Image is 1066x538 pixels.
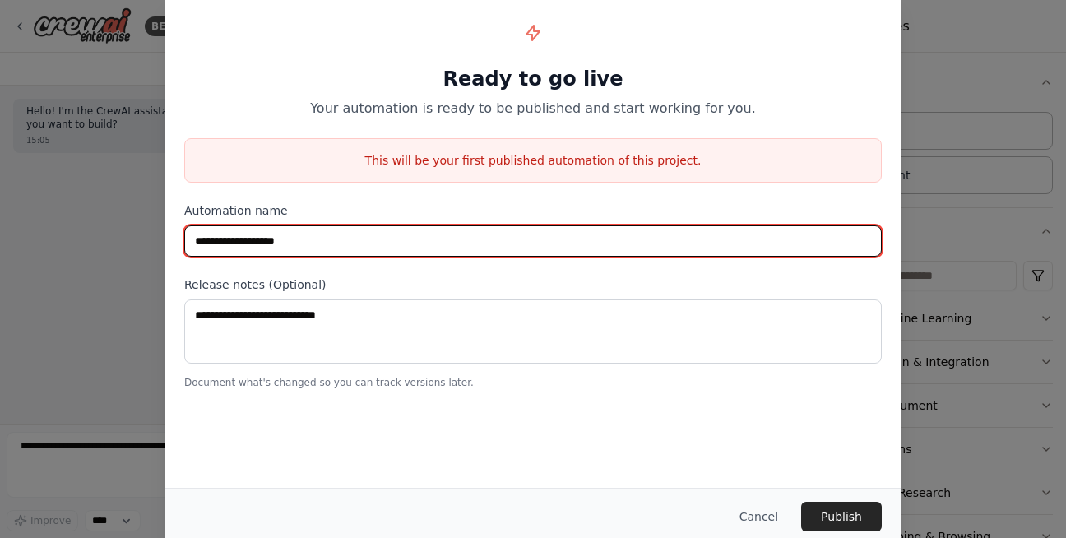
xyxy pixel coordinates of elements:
button: Publish [801,502,882,531]
label: Automation name [184,202,882,219]
button: Cancel [726,502,791,531]
label: Release notes (Optional) [184,276,882,293]
p: This will be your first published automation of this project. [185,152,881,169]
p: Your automation is ready to be published and start working for you. [184,99,882,118]
h1: Ready to go live [184,66,882,92]
p: Document what's changed so you can track versions later. [184,376,882,389]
